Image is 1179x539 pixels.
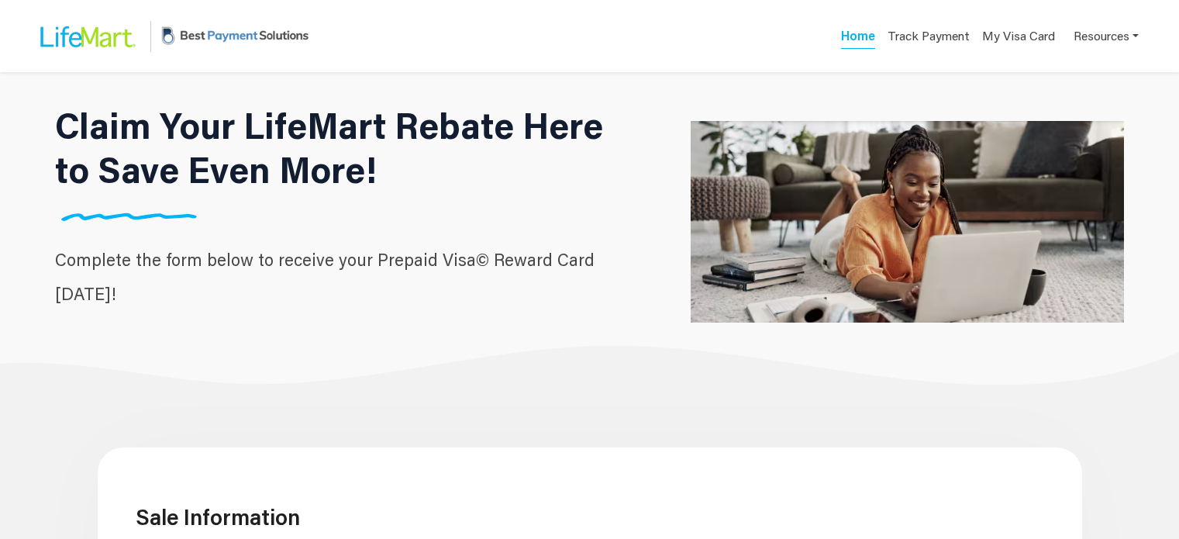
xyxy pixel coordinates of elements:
a: Track Payment [888,27,970,50]
h3: Sale Information [136,504,1044,530]
a: Home [841,27,875,49]
img: Divider [55,212,204,221]
p: Complete the form below to receive your Prepaid Visa© Reward Card [DATE]! [55,243,627,311]
img: BPS Logo [157,10,312,62]
img: LifeMart Logo [28,12,144,61]
a: Resources [1074,20,1139,52]
img: LifeMart Hero [691,41,1124,403]
a: LifeMart LogoBPS Logo [28,10,312,62]
h1: Claim Your LifeMart Rebate Here to Save Even More! [55,103,627,192]
a: My Visa Card [982,20,1055,52]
